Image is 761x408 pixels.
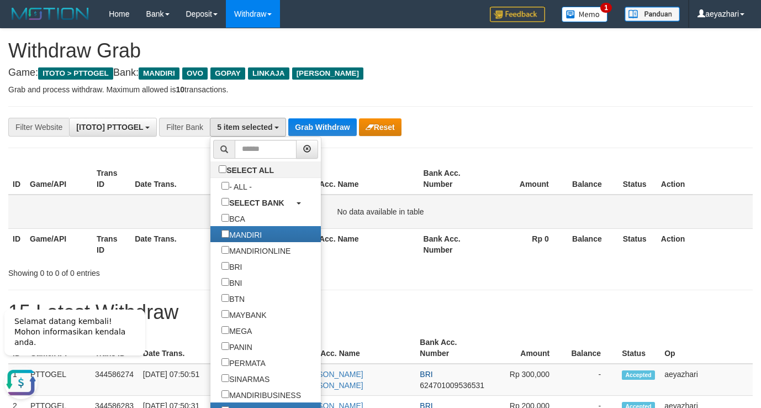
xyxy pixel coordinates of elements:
img: Feedback.jpg [490,7,545,22]
th: Bank Acc. Name [295,332,416,364]
td: No data available in table [8,195,753,229]
input: BTN [221,294,229,302]
strong: 10 [176,85,184,94]
div: Filter Bank [159,118,210,137]
button: Reset [359,118,401,136]
input: MANDIRIBUSINESS [221,390,229,398]
span: OVO [182,67,208,80]
input: SELECT BANK [221,198,229,206]
th: Date Trans. [139,332,217,364]
th: Date Trans. [130,228,212,260]
th: Amount [486,163,566,195]
input: BNI [221,278,229,286]
input: BCA [221,214,229,222]
b: SELECT BANK [229,198,284,207]
th: Trans ID [92,163,130,195]
th: Balance [566,332,617,364]
label: BCA [210,210,256,226]
th: Balance [566,163,619,195]
a: SELECT BANK [210,194,321,210]
th: Rp 0 [486,228,566,260]
span: 5 item selected [217,123,272,132]
input: PANIN [221,342,229,350]
label: PERMATA [210,354,277,370]
input: BRI [221,262,229,270]
input: MEGA [221,326,229,334]
input: MANDIRI [221,230,229,238]
p: Grab and process withdraw. Maximum allowed is transactions. [8,84,753,95]
td: [DATE] 07:50:51 [139,364,217,396]
div: Showing 0 to 0 of 0 entries [8,263,309,279]
span: MANDIRI [139,67,179,80]
span: Copy 624701009536531 to clipboard [420,381,484,390]
label: BRI [210,258,253,274]
label: BNI [210,274,253,290]
th: Balance [566,228,619,260]
label: PANIN [210,338,263,354]
th: Bank Acc. Number [419,163,486,195]
label: BTN [210,290,256,306]
label: MANDIRIBUSINESS [210,386,312,402]
label: SELECT ALL [210,161,285,177]
th: Bank Acc. Name [294,163,419,195]
span: BRI [420,370,432,379]
input: MAYBANK [221,310,229,318]
th: Game/API [25,228,92,260]
button: [ITOTO] PTTOGEL [69,118,157,137]
th: Status [619,163,657,195]
label: MANDIRIONLINE [210,242,302,258]
th: Amount [489,332,566,364]
th: Trans ID [92,228,130,260]
button: Open LiveChat chat widget [4,66,38,100]
span: LINKAJA [248,67,289,80]
input: SELECT ALL [219,165,226,173]
th: Action [657,228,753,260]
div: Filter Website [8,118,69,137]
span: ITOTO > PTTOGEL [38,67,113,80]
td: Rp 300,000 [489,364,566,396]
th: Game/API [25,163,92,195]
img: MOTION_logo.png [8,6,92,22]
span: [ITOTO] PTTOGEL [76,123,143,132]
input: MANDIRIONLINE [221,246,229,254]
th: ID [8,163,25,195]
label: MEGA [210,322,263,338]
th: Date Trans. [130,163,212,195]
button: 5 item selected [210,118,286,137]
label: MAYBANK [210,306,277,322]
button: Grab Withdraw [288,118,356,136]
th: Bank Acc. Name [294,228,419,260]
input: PERMATA [221,358,229,366]
span: GOPAY [210,67,245,80]
h4: Game: Bank: [8,67,753,79]
th: Bank Acc. Number [415,332,489,364]
span: [PERSON_NAME] [292,67,363,80]
th: Op [660,332,753,364]
a: [PERSON_NAME] [PERSON_NAME] [300,370,363,390]
label: MANDIRI [210,226,273,242]
input: - ALL - [221,182,229,190]
img: panduan.png [625,7,680,22]
th: Status [619,228,657,260]
span: 1 [600,3,612,13]
th: ID [8,228,25,260]
h1: Withdraw Grab [8,40,753,62]
img: Button%20Memo.svg [562,7,608,22]
span: Selamat datang kembali! Mohon informasikan kendala anda. [14,17,125,47]
th: Action [657,163,753,195]
td: aeyazhari [660,364,753,396]
label: SINARMAS [210,370,281,386]
th: Bank Acc. Number [419,228,486,260]
td: - [566,364,617,396]
input: SINARMAS [221,374,229,382]
span: Accepted [622,370,655,380]
h1: 15 Latest Withdraw [8,301,753,323]
th: Status [617,332,660,364]
label: - ALL - [210,178,263,194]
